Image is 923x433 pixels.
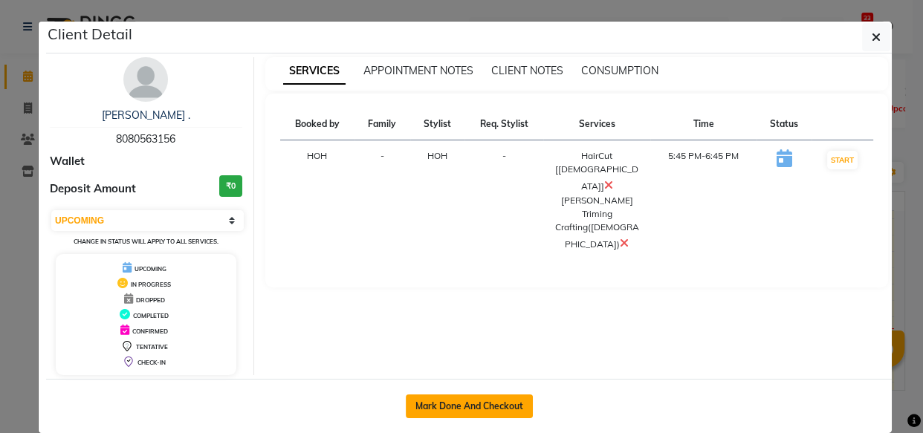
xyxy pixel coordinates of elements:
[354,140,409,261] td: -
[136,296,165,304] span: DROPPED
[427,150,447,161] span: HOH
[116,132,175,146] span: 8080563156
[650,108,757,140] th: Time
[136,343,168,351] span: TENTATIVE
[464,108,544,140] th: Req. Stylist
[363,64,473,77] span: APPOINTMENT NOTES
[406,394,533,418] button: Mark Done And Checkout
[219,175,242,197] h3: ₹0
[552,194,641,252] div: [PERSON_NAME] Triming Crafting([DEMOGRAPHIC_DATA])
[123,57,168,102] img: avatar
[581,64,658,77] span: CONSUMPTION
[135,265,166,273] span: UPCOMING
[757,108,812,140] th: Status
[74,238,218,245] small: Change in status will apply to all services.
[137,359,166,366] span: CHECK-IN
[131,281,171,288] span: IN PROGRESS
[491,64,563,77] span: CLIENT NOTES
[102,108,190,122] a: [PERSON_NAME] .
[50,180,136,198] span: Deposit Amount
[283,58,346,85] span: SERVICES
[827,151,858,169] button: START
[552,149,641,194] div: HairCut [[DEMOGRAPHIC_DATA]]
[650,140,757,261] td: 5:45 PM-6:45 PM
[464,140,544,261] td: -
[280,140,355,261] td: HOH
[48,23,132,45] h5: Client Detail
[410,108,464,140] th: Stylist
[354,108,409,140] th: Family
[280,108,355,140] th: Booked by
[543,108,650,140] th: Services
[133,312,169,319] span: COMPLETED
[132,328,168,335] span: CONFIRMED
[50,153,85,170] span: Wallet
